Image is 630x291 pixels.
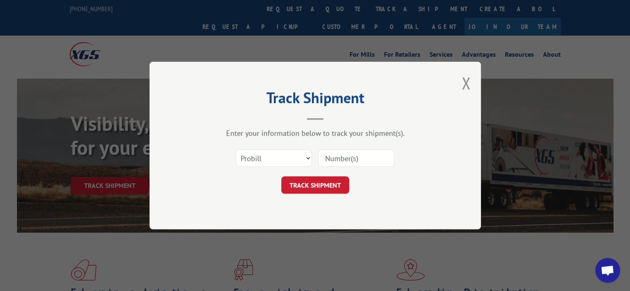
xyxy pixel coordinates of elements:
h2: Track Shipment [191,92,439,108]
a: Open chat [595,258,620,283]
button: Close modal [461,72,471,94]
input: Number(s) [318,149,394,167]
button: TRACK SHIPMENT [281,176,349,194]
div: Enter your information below to track your shipment(s). [191,128,439,138]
